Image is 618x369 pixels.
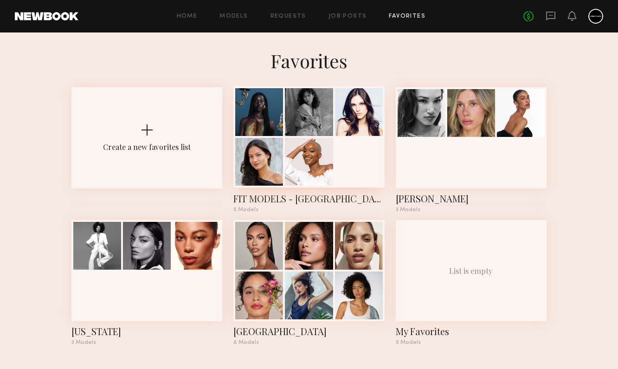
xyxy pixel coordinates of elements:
[177,13,198,19] a: Home
[396,192,547,205] div: KENNYS
[449,266,493,276] div: List is empty
[328,13,367,19] a: Job Posts
[396,87,547,213] a: [PERSON_NAME]3 Models
[396,325,547,338] div: My Favorites
[233,87,384,213] a: FIT MODELS - [GEOGRAPHIC_DATA]5 Models
[233,220,384,345] a: [GEOGRAPHIC_DATA]8 Models
[389,13,425,19] a: Favorites
[396,220,547,345] a: List is emptyMy Favorites0 Models
[71,87,222,220] button: Create a new favorites list
[103,142,191,152] div: Create a new favorites list
[396,207,547,213] div: 3 Models
[71,325,222,338] div: New York
[233,207,384,213] div: 5 Models
[233,325,384,338] div: Los Angeles
[396,340,547,345] div: 0 Models
[219,13,248,19] a: Models
[233,192,384,205] div: FIT MODELS - LOS ANGELES
[71,340,222,345] div: 3 Models
[71,220,222,345] a: [US_STATE]3 Models
[270,13,306,19] a: Requests
[233,340,384,345] div: 8 Models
